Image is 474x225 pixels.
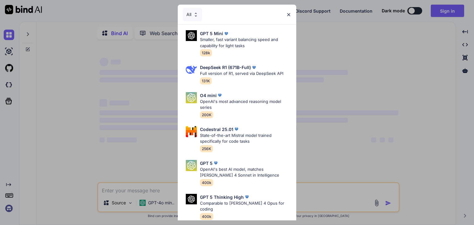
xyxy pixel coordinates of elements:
img: premium [251,64,257,71]
img: premium [223,31,229,37]
p: Codestral 25.01 [200,126,233,133]
p: Comparable to [PERSON_NAME] 4 Opus for coding [200,200,291,212]
img: Pick Models [186,92,197,103]
img: Pick Models [186,30,197,41]
img: premium [244,194,250,200]
div: All [183,8,202,21]
p: GPT 5 [200,160,213,166]
img: premium [217,92,223,98]
p: State-of-the-art Mistral model trained specifically for code tasks [200,133,291,145]
p: DeepSeek R1 (671B-Full) [200,64,251,71]
img: Pick Models [186,194,197,205]
img: Pick Models [193,12,198,17]
p: GPT 5 Thinking High [200,194,244,200]
p: OpenAI's most advanced reasoning model series [200,99,291,111]
span: 131K [200,77,212,84]
img: Pick Models [186,64,197,75]
span: 400k [200,213,213,220]
span: 200K [200,111,213,118]
p: Smaller, fast variant balancing speed and capability for light tasks [200,37,291,49]
span: 256K [200,145,213,152]
img: Pick Models [186,126,197,137]
span: 128k [200,49,212,56]
img: premium [213,160,219,166]
img: close [286,12,291,17]
img: Pick Models [186,160,197,171]
img: premium [233,126,239,132]
p: OpenAI's best AI model, matches [PERSON_NAME] 4 Sonnet in Intelligence [200,166,291,178]
p: Full version of R1, served via DeepSeek API [200,71,283,77]
p: O4 mini [200,92,217,99]
p: GPT 5 Mini [200,30,223,37]
span: 400k [200,179,213,186]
